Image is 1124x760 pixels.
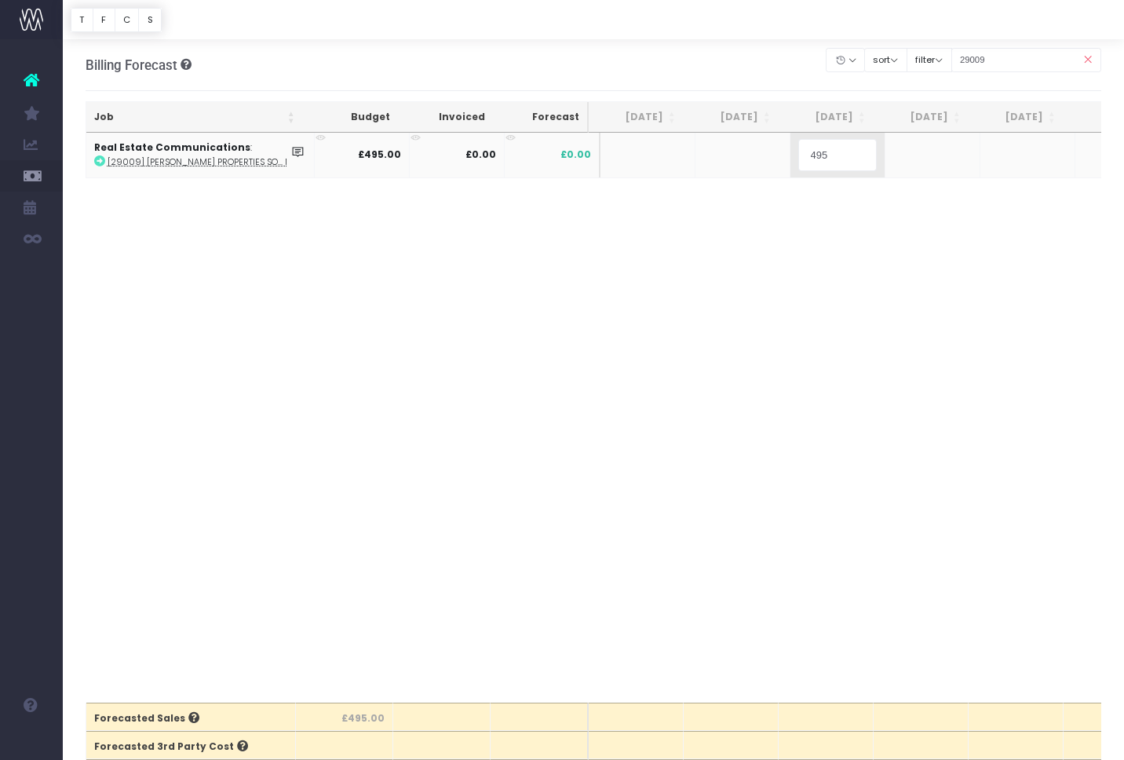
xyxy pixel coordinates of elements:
button: T [71,8,93,32]
th: Forecasted 3rd Party Cost [86,731,296,759]
th: Invoiced [398,102,493,133]
th: Oct 25: activate to sort column ascending [874,102,969,133]
strong: Real Estate Communications [94,141,250,154]
button: F [93,8,115,32]
strong: £495.00 [358,148,401,161]
td: : [86,133,315,177]
th: Budget [303,102,398,133]
strong: £0.00 [465,148,496,161]
span: £0.00 [560,148,591,162]
th: Forecast [493,102,589,133]
button: sort [864,48,907,72]
span: Forecasted Sales [94,711,199,725]
th: Sep 25: activate to sort column ascending [779,102,874,133]
abbr: [29009] Martin's Properties South Oxfordshire Briefing Note [108,156,306,168]
th: Nov 25: activate to sort column ascending [969,102,1064,133]
div: Vertical button group [71,8,162,32]
img: images/default_profile_image.png [20,729,43,752]
button: C [115,8,140,32]
button: filter [907,48,952,72]
th: Aug 25: activate to sort column ascending [684,102,779,133]
span: Billing Forecast [86,57,177,73]
th: Jul 25: activate to sort column ascending [589,102,684,133]
input: Search... [951,48,1102,72]
button: S [138,8,162,32]
th: Job: activate to sort column ascending [86,102,303,133]
th: £495.00 [296,703,393,731]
